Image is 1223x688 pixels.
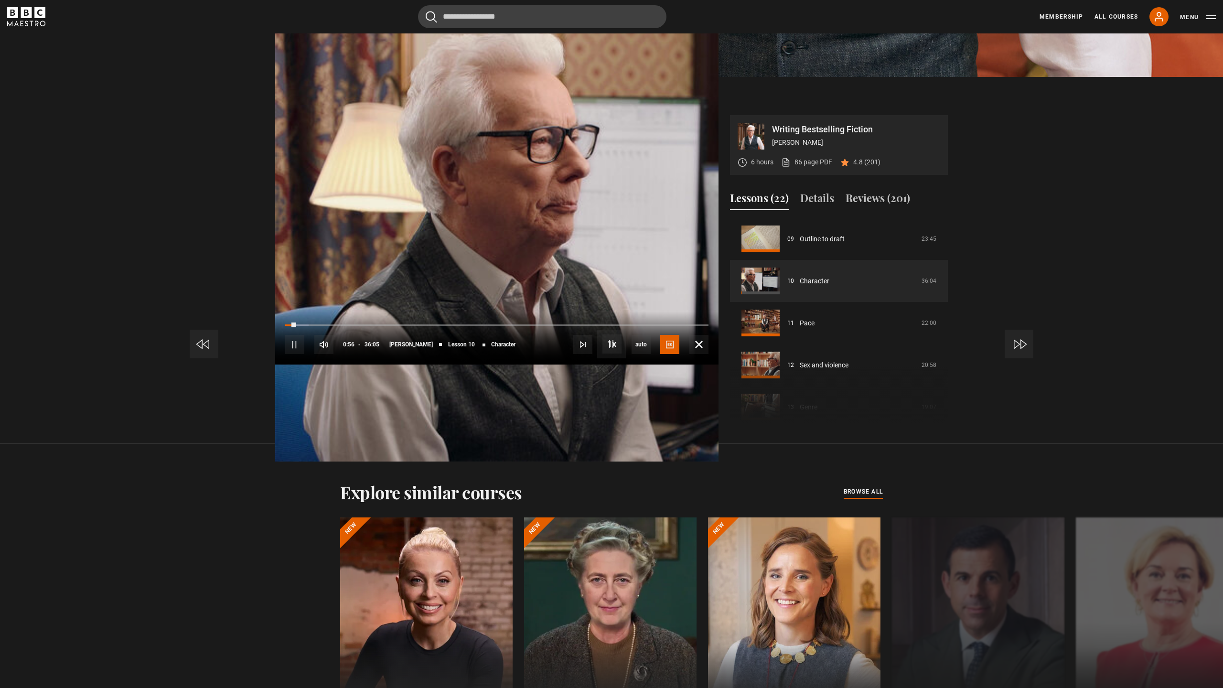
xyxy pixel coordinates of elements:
a: Pace [800,318,815,328]
span: Character [491,342,515,347]
p: 6 hours [751,157,773,167]
span: Lesson 10 [448,342,475,347]
button: Submit the search query [426,11,437,23]
div: Progress Bar [285,324,708,326]
input: Search [418,5,666,28]
span: auto [632,335,651,354]
button: Toggle navigation [1180,12,1216,22]
p: [PERSON_NAME] [772,138,940,148]
h2: Explore similar courses [340,482,522,502]
p: 4.8 (201) [853,157,880,167]
button: Captions [660,335,679,354]
p: Writing Bestselling Fiction [772,125,940,134]
a: 86 page PDF [781,157,832,167]
button: Reviews (201) [846,190,910,210]
button: Next Lesson [573,335,592,354]
button: Lessons (22) [730,190,789,210]
video-js: Video Player [275,115,719,365]
a: Membership [1040,12,1083,21]
button: Pause [285,335,304,354]
a: browse all [844,487,883,497]
span: - [358,341,361,348]
span: 0:56 [343,336,354,353]
button: Details [800,190,834,210]
span: browse all [844,487,883,496]
a: All Courses [1094,12,1138,21]
span: 36:05 [365,336,379,353]
a: Character [800,276,829,286]
button: Playback Rate [602,334,622,354]
a: Outline to draft [800,234,845,244]
span: [PERSON_NAME] [389,342,433,347]
button: Fullscreen [689,335,708,354]
a: Sex and violence [800,360,848,370]
svg: BBC Maestro [7,7,45,26]
div: Current quality: 1080p [632,335,651,354]
button: Mute [314,335,333,354]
